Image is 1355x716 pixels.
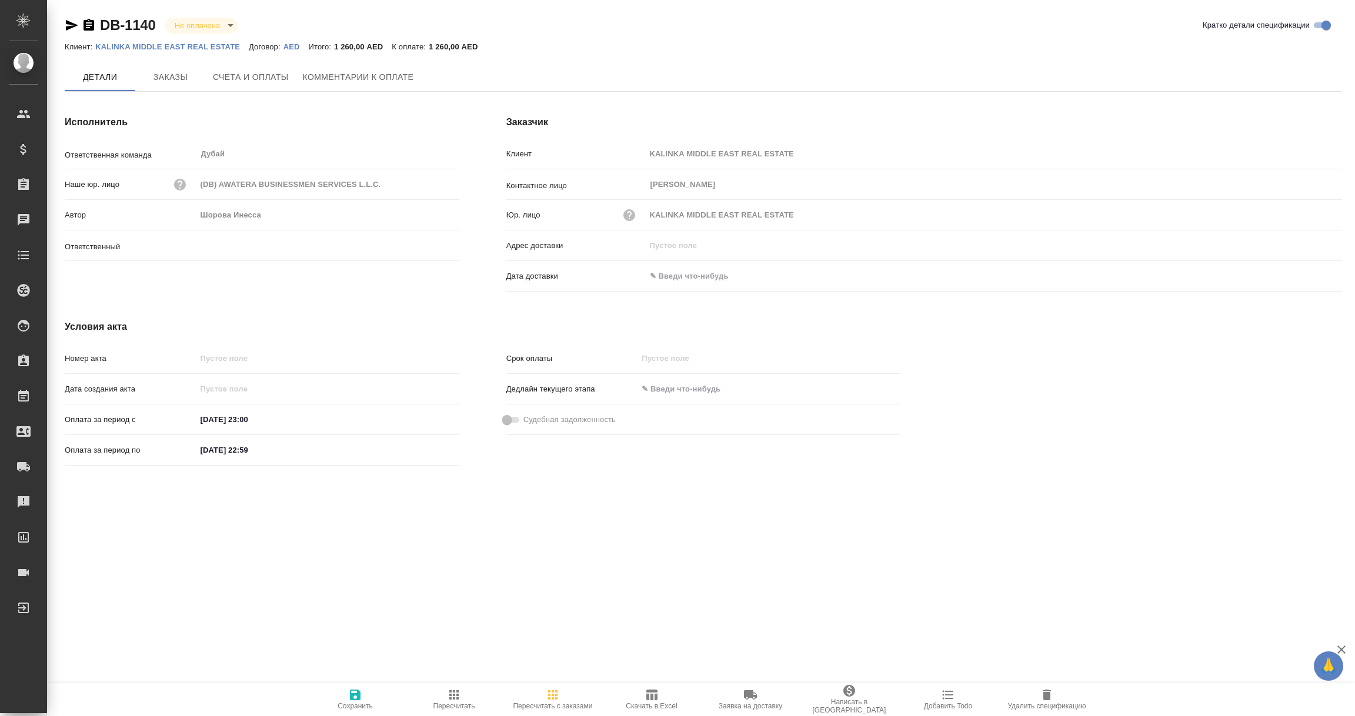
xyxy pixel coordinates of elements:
[196,411,299,428] input: ✎ Введи что-нибудь
[646,206,1342,223] input: Пустое поле
[72,70,128,85] span: Детали
[506,353,638,364] p: Срок оплаты
[249,42,283,51] p: Договор:
[171,21,223,31] button: Не оплачена
[95,41,249,51] a: KALINKA MIDDLE EAST REAL ESTATE
[523,414,616,426] span: Судебная задолженность
[646,145,1342,162] input: Пустое поле
[65,115,459,129] h4: Исполнитель
[65,414,196,426] p: Оплата за период с
[65,383,196,395] p: Дата создания акта
[309,42,334,51] p: Итого:
[392,42,429,51] p: К оплате:
[196,441,299,459] input: ✎ Введи что-нибудь
[65,320,900,334] h4: Условия акта
[196,350,459,367] input: Пустое поле
[1314,651,1343,681] button: 🙏
[429,42,486,51] p: 1 260,00 AED
[213,70,289,85] span: Счета и оплаты
[506,180,646,192] p: Контактное лицо
[65,42,95,51] p: Клиент:
[283,41,309,51] a: AED
[65,18,79,32] button: Скопировать ссылку для ЯМессенджера
[506,115,1342,129] h4: Заказчик
[82,18,96,32] button: Скопировать ссылку
[1203,19,1310,31] span: Кратко детали спецификации
[165,18,238,34] div: Не оплачена
[506,148,646,160] p: Клиент
[65,241,196,253] p: Ответственный
[196,176,459,193] input: Пустое поле
[646,237,1342,254] input: Пустое поле
[65,149,196,161] p: Ответственная команда
[283,42,309,51] p: AED
[646,267,749,285] input: ✎ Введи что-нибудь
[506,270,646,282] p: Дата доставки
[65,179,119,190] p: Наше юр. лицо
[65,209,196,221] p: Автор
[506,209,540,221] p: Юр. лицо
[334,42,392,51] p: 1 260,00 AED
[638,380,740,397] input: ✎ Введи что-нибудь
[100,17,156,33] a: DB-1140
[95,42,249,51] p: KALINKA MIDDLE EAST REAL ESTATE
[65,444,196,456] p: Оплата за период по
[196,380,299,397] input: Пустое поле
[1319,654,1339,678] span: 🙏
[506,383,638,395] p: Дедлайн текущего этапа
[506,240,646,252] p: Адрес доставки
[142,70,199,85] span: Заказы
[453,245,455,247] button: Open
[65,353,196,364] p: Номер акта
[303,70,414,85] span: Комментарии к оплате
[638,350,740,367] input: Пустое поле
[196,206,459,223] input: Пустое поле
